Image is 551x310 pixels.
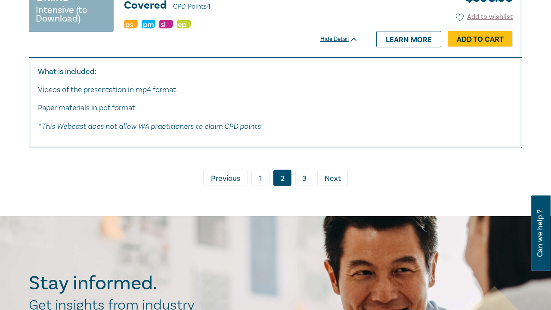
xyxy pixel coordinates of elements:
[159,20,173,28] img: Substantive Law
[211,173,240,184] span: Previous
[177,20,191,28] img: Ethics & Professional Responsibility
[456,12,513,22] button: Add to wishlist
[36,6,107,23] small: Intensive (to Download)
[124,20,138,28] img: Professional Skills
[536,201,544,266] span: Can we help ?
[38,121,261,130] em: * This Webcast does not allow WA practitioners to claim CPD points
[251,170,269,186] a: 1
[295,170,313,186] a: 3
[325,173,341,184] span: Next
[317,170,348,186] a: Next
[273,170,291,186] a: 2
[173,2,210,11] span: CPD Points 4
[38,67,96,77] strong: What is included:
[142,20,155,28] img: Practice Management & Business Skills
[29,272,232,294] h2: Stay informed.
[38,84,513,96] p: Videos of the presentation in mp4 format.
[38,102,513,114] p: Paper materials in pdf format.
[203,170,248,186] a: Previous
[376,31,441,47] a: Learn more
[448,31,513,47] a: Add to Cart
[320,35,368,43] div: Hide Detail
